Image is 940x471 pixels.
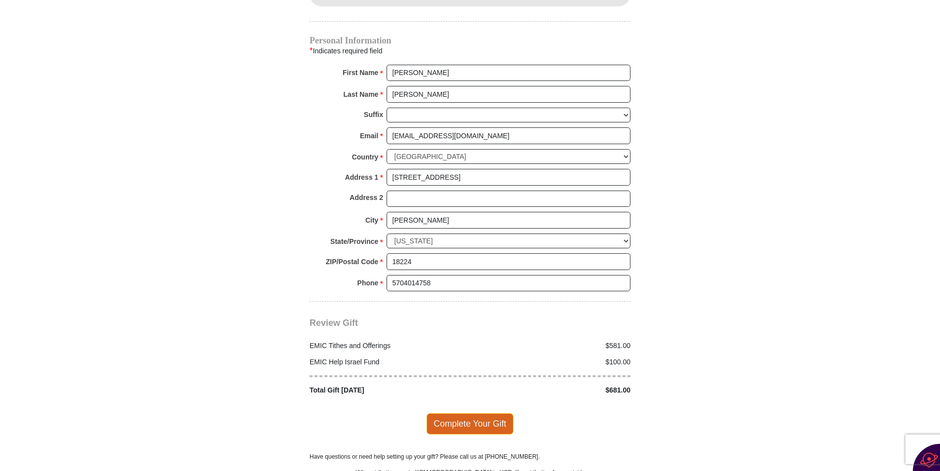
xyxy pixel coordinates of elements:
[326,255,379,269] strong: ZIP/Postal Code
[350,191,383,204] strong: Address 2
[360,129,378,143] strong: Email
[357,276,379,290] strong: Phone
[310,44,630,57] div: Indicates required field
[364,108,383,121] strong: Suffix
[344,87,379,101] strong: Last Name
[470,357,636,367] div: $100.00
[427,413,514,434] span: Complete Your Gift
[310,37,630,44] h4: Personal Information
[330,235,378,248] strong: State/Province
[470,385,636,395] div: $681.00
[345,170,379,184] strong: Address 1
[352,150,379,164] strong: Country
[365,213,378,227] strong: City
[310,318,358,328] span: Review Gift
[310,452,630,461] p: Have questions or need help setting up your gift? Please call us at [PHONE_NUMBER].
[305,341,470,351] div: EMIC Tithes and Offerings
[305,385,470,395] div: Total Gift [DATE]
[305,357,470,367] div: EMIC Help Israel Fund
[343,66,378,79] strong: First Name
[470,341,636,351] div: $581.00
